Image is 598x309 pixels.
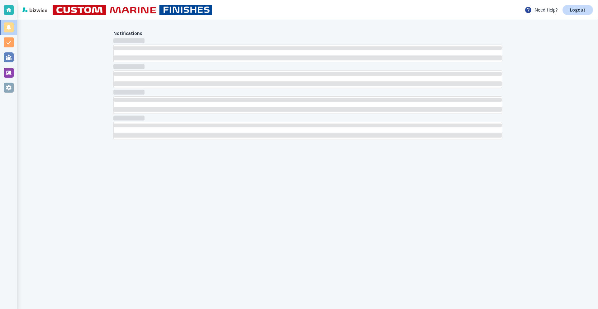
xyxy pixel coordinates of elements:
p: Logout [570,8,586,12]
p: Need Help? [524,6,558,14]
img: Custom Marine Finishes [53,5,212,15]
h4: Notifications [113,30,142,36]
img: bizwise [22,7,47,12]
a: Logout [562,5,593,15]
